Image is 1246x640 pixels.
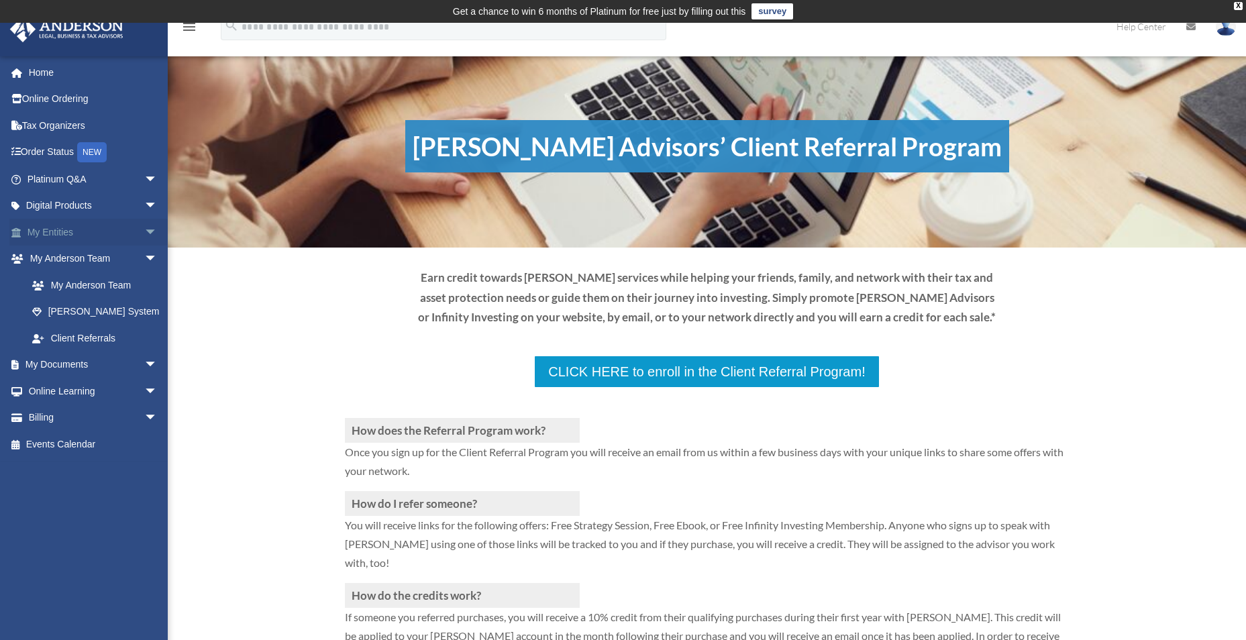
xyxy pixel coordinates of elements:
img: Anderson Advisors Platinum Portal [6,16,127,42]
div: Get a chance to win 6 months of Platinum for free just by filling out this [453,3,746,19]
a: Platinum Q&Aarrow_drop_down [9,166,178,193]
h1: [PERSON_NAME] Advisors’ Client Referral Program [405,120,1009,172]
a: My Anderson Team [19,272,178,299]
span: arrow_drop_down [144,378,171,405]
a: Online Ordering [9,86,178,113]
h3: How do I refer someone? [345,491,580,516]
a: My Anderson Teamarrow_drop_down [9,246,178,272]
div: NEW [77,142,107,162]
a: CLICK HERE to enroll in the Client Referral Program! [533,355,880,388]
a: Client Referrals [19,325,171,352]
a: Order StatusNEW [9,139,178,166]
div: close [1234,2,1243,10]
p: You will receive links for the following offers: Free Strategy Session, Free Ebook, or Free Infin... [345,516,1070,583]
span: arrow_drop_down [144,352,171,379]
a: survey [751,3,793,19]
p: Earn credit towards [PERSON_NAME] services while helping your friends, family, and network with t... [417,268,997,327]
a: Home [9,59,178,86]
a: Events Calendar [9,431,178,458]
h3: How does the Referral Program work? [345,418,580,443]
i: menu [181,19,197,35]
img: User Pic [1216,17,1236,36]
span: arrow_drop_down [144,166,171,193]
span: arrow_drop_down [144,246,171,273]
i: search [224,18,239,33]
p: Once you sign up for the Client Referral Program you will receive an email from us within a few b... [345,443,1070,491]
h3: How do the credits work? [345,583,580,608]
a: [PERSON_NAME] System [19,299,178,325]
a: Online Learningarrow_drop_down [9,378,178,405]
a: My Documentsarrow_drop_down [9,352,178,378]
a: My Entitiesarrow_drop_down [9,219,178,246]
a: menu [181,23,197,35]
a: Billingarrow_drop_down [9,405,178,431]
span: arrow_drop_down [144,405,171,432]
span: arrow_drop_down [144,219,171,246]
a: Tax Organizers [9,112,178,139]
span: arrow_drop_down [144,193,171,220]
a: Digital Productsarrow_drop_down [9,193,178,219]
